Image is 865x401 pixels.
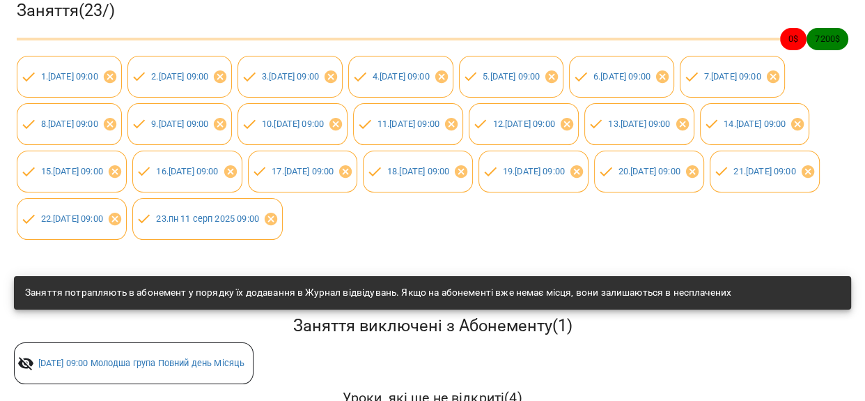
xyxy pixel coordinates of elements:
[733,166,795,176] a: 21.[DATE] 09:00
[569,56,674,98] div: 6.[DATE] 09:00
[387,166,449,176] a: 18.[DATE] 09:00
[237,56,343,98] div: 3.[DATE] 09:00
[594,151,704,192] div: 20.[DATE] 09:00
[25,280,731,305] div: Заняття потрапляють в абонемент у порядку їх додавання в Журнал відвідувань. Якщо на абонементі в...
[503,166,565,176] a: 19.[DATE] 09:00
[492,119,554,129] a: 12.[DATE] 09:00
[363,151,473,192] div: 18.[DATE] 09:00
[17,198,127,240] div: 22.[DATE] 09:00
[38,358,245,368] a: [DATE] 09:00 Молодша група Повний день Місяць
[41,71,98,82] a: 1.[DATE] 09:00
[127,103,233,145] div: 9.[DATE] 09:00
[262,71,319,82] a: 3.[DATE] 09:00
[237,103,348,145] div: 10.[DATE] 09:00
[780,32,806,45] span: 0 $
[724,119,786,129] a: 14.[DATE] 09:00
[156,166,218,176] a: 16.[DATE] 09:00
[584,103,694,145] div: 13.[DATE] 09:00
[478,151,589,192] div: 19.[DATE] 09:00
[373,71,430,82] a: 4.[DATE] 09:00
[806,32,848,45] span: 7200 $
[151,71,208,82] a: 2.[DATE] 09:00
[593,71,650,82] a: 6.[DATE] 09:00
[41,119,98,129] a: 8.[DATE] 09:00
[348,56,453,98] div: 4.[DATE] 09:00
[156,213,259,224] a: 23.пн 11 серп 2025 09:00
[272,166,334,176] a: 17.[DATE] 09:00
[680,56,785,98] div: 7.[DATE] 09:00
[377,119,439,129] a: 11.[DATE] 09:00
[710,151,820,192] div: 21.[DATE] 09:00
[618,166,680,176] a: 20.[DATE] 09:00
[483,71,540,82] a: 5.[DATE] 09:00
[127,56,233,98] div: 2.[DATE] 09:00
[262,119,324,129] a: 10.[DATE] 09:00
[459,56,564,98] div: 5.[DATE] 09:00
[608,119,670,129] a: 13.[DATE] 09:00
[132,151,242,192] div: 16.[DATE] 09:00
[17,103,122,145] div: 8.[DATE] 09:00
[41,166,103,176] a: 15.[DATE] 09:00
[14,315,851,337] h5: Заняття виключені з Абонементу ( 1 )
[41,213,103,224] a: 22.[DATE] 09:00
[704,71,761,82] a: 7.[DATE] 09:00
[353,103,463,145] div: 11.[DATE] 09:00
[248,151,358,192] div: 17.[DATE] 09:00
[700,103,810,145] div: 14.[DATE] 09:00
[132,198,283,240] div: 23.пн 11 серп 2025 09:00
[151,119,208,129] a: 9.[DATE] 09:00
[17,151,127,192] div: 15.[DATE] 09:00
[469,103,579,145] div: 12.[DATE] 09:00
[17,56,122,98] div: 1.[DATE] 09:00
